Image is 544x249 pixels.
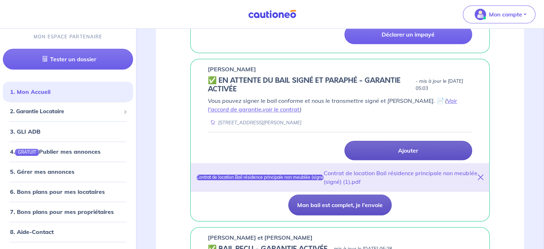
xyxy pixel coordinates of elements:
[10,228,54,235] a: 8. Aide-Contact
[10,88,50,96] a: 1. Mon Accueil
[3,105,133,119] div: 2. Garantie Locataire
[416,78,472,92] p: - mis à jour le [DATE] 05:03
[208,65,256,73] p: [PERSON_NAME]
[344,25,472,44] a: Déclarer un impayé
[398,147,418,154] p: Ajouter
[288,195,392,215] button: Mon bail est complet, je l'envoie
[10,108,121,116] span: 2. Garantie Locataire
[382,31,435,38] p: Déclarer un impayé
[3,225,133,239] div: 8. Aide-Contact
[478,174,484,180] i: close-button-title
[463,5,535,23] button: illu_account_valid_menu.svgMon compte
[3,205,133,219] div: 7. Bons plans pour mes propriétaires
[208,233,313,242] p: [PERSON_NAME] et [PERSON_NAME]
[10,148,101,155] a: 4.GRATUITPublier mes annonces
[208,119,302,126] div: [STREET_ADDRESS][PERSON_NAME]
[324,169,478,186] div: Contrat de location Bail résidence principale non meublée (signé) (1).pdf
[3,185,133,199] div: 6. Bons plans pour mes locataires
[10,128,40,135] a: 3. GLI ADB
[208,76,413,94] h5: ✅️️️ EN ATTENTE DU BAIL SIGNÉ ET PARAPHÉ - GARANTIE ACTIVÉE
[10,188,105,195] a: 6. Bons plans pour mes locataires
[3,164,133,179] div: 5. Gérer mes annonces
[10,168,74,175] a: 5. Gérer mes annonces
[3,144,133,159] div: 4.GRATUITPublier mes annonces
[489,10,522,19] p: Mon compte
[196,174,324,180] div: Contrat de location Bail résidence principale non meublée (signé) (1).pdf - 100 %
[208,97,457,113] em: Vous pouvez signer le bail conforme et nous le transmettre signé et [PERSON_NAME]. 📄 ( , )
[3,124,133,139] div: 3. GLI ADB
[208,97,457,113] a: Voir l'accord de garantie
[245,10,299,19] img: Cautioneo
[3,85,133,99] div: 1. Mon Accueil
[3,49,133,70] a: Tester un dossier
[208,76,472,94] div: state: CONTRACT-SIGNED, Context: FINISHED,IS-GL-CAUTION
[263,106,300,113] a: voir le contrat
[475,9,486,20] img: illu_account_valid_menu.svg
[34,34,103,40] p: MON ESPACE PARTENAIRE
[344,141,472,160] a: Ajouter
[10,208,114,215] a: 7. Bons plans pour mes propriétaires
